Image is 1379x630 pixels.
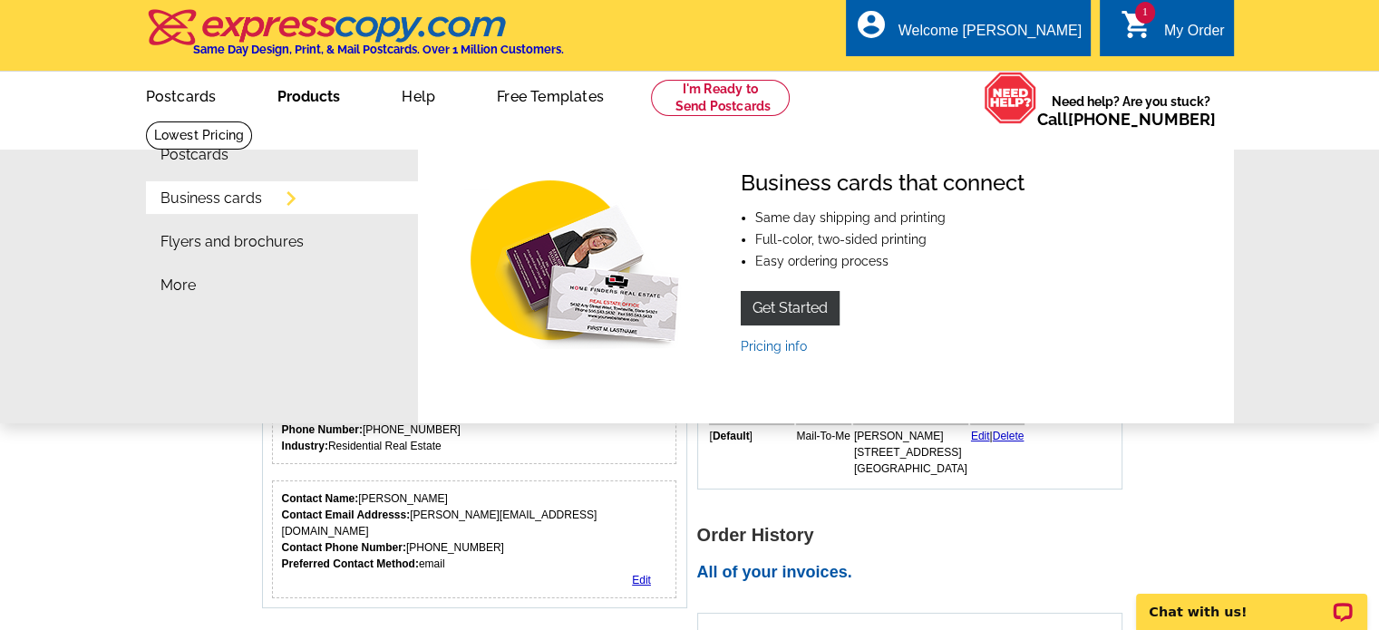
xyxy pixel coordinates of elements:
[697,563,1132,583] h2: All of your invoices.
[282,557,419,570] strong: Preferred Contact Method:
[741,339,807,354] a: Pricing info
[632,574,651,586] a: Edit
[282,490,667,572] div: [PERSON_NAME] [PERSON_NAME][EMAIL_ADDRESS][DOMAIN_NAME] [PHONE_NUMBER] email
[282,541,406,554] strong: Contact Phone Number:
[796,427,851,478] td: Mail-To-Me
[697,526,1132,545] h1: Order History
[160,191,262,206] a: Business cards
[282,492,359,505] strong: Contact Name:
[755,233,1025,246] li: Full-color, two-sided printing
[1164,23,1225,48] div: My Order
[855,8,888,41] i: account_circle
[984,72,1037,124] img: help
[282,440,328,452] strong: Industry:
[1135,2,1155,24] span: 1
[741,291,840,325] a: Get Started
[741,170,1025,197] h4: Business cards that connect
[160,278,196,293] a: More
[117,73,246,116] a: Postcards
[272,480,677,598] div: Who should we contact regarding order issues?
[451,170,712,352] img: Business cards that connect
[282,509,411,521] strong: Contact Email Addresss:
[193,43,564,56] h4: Same Day Design, Print, & Mail Postcards. Over 1 Million Customers.
[1037,110,1216,129] span: Call
[853,427,968,478] td: [PERSON_NAME] [STREET_ADDRESS] [GEOGRAPHIC_DATA]
[970,427,1025,478] td: |
[1037,92,1225,129] span: Need help? Are you stuck?
[755,211,1025,224] li: Same day shipping and printing
[971,430,990,442] a: Edit
[709,427,794,478] td: [ ]
[1121,8,1153,41] i: shopping_cart
[160,148,228,162] a: Postcards
[713,430,750,442] b: Default
[248,73,369,116] a: Products
[282,423,363,436] strong: Phone Number:
[1121,20,1225,43] a: 1 shopping_cart My Order
[1124,573,1379,630] iframe: LiveChat chat widget
[898,23,1082,48] div: Welcome [PERSON_NAME]
[373,73,464,116] a: Help
[468,73,633,116] a: Free Templates
[755,255,1025,267] li: Easy ordering process
[146,22,564,56] a: Same Day Design, Print, & Mail Postcards. Over 1 Million Customers.
[993,430,1025,442] a: Delete
[1068,110,1216,129] a: [PHONE_NUMBER]
[160,235,304,249] a: Flyers and brochures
